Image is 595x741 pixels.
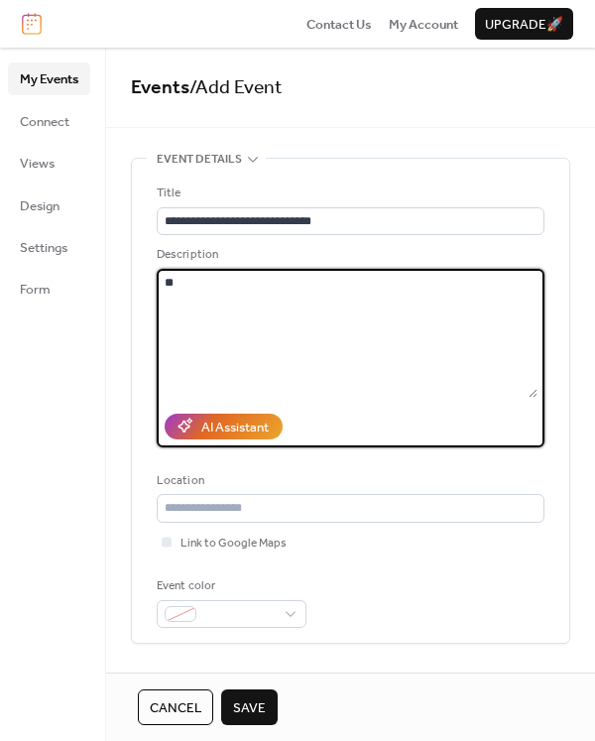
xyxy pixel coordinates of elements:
button: AI Assistant [165,414,283,439]
button: Save [221,689,278,725]
a: Settings [8,231,90,263]
div: Title [157,184,540,203]
div: Description [157,245,540,265]
span: Settings [20,238,67,258]
a: My Events [8,62,90,94]
span: My Events [20,69,78,89]
span: Date and time [157,668,241,687]
a: Design [8,189,90,221]
span: Connect [20,112,69,132]
span: Save [233,698,266,718]
span: Event details [157,150,242,170]
a: Connect [8,105,90,137]
span: / Add Event [189,69,283,106]
a: Views [8,147,90,179]
span: Design [20,196,59,216]
span: Views [20,154,55,174]
img: logo [22,13,42,35]
a: Events [131,69,189,106]
a: Contact Us [306,14,372,34]
button: Cancel [138,689,213,725]
a: Form [8,273,90,305]
span: Upgrade 🚀 [485,15,563,35]
span: Link to Google Maps [180,534,287,554]
span: Contact Us [306,15,372,35]
span: Cancel [150,698,201,718]
span: My Account [389,15,458,35]
a: My Account [389,14,458,34]
div: AI Assistant [201,418,269,437]
div: Location [157,471,540,491]
span: Form [20,280,51,300]
div: Event color [157,576,302,596]
button: Upgrade🚀 [475,8,573,40]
